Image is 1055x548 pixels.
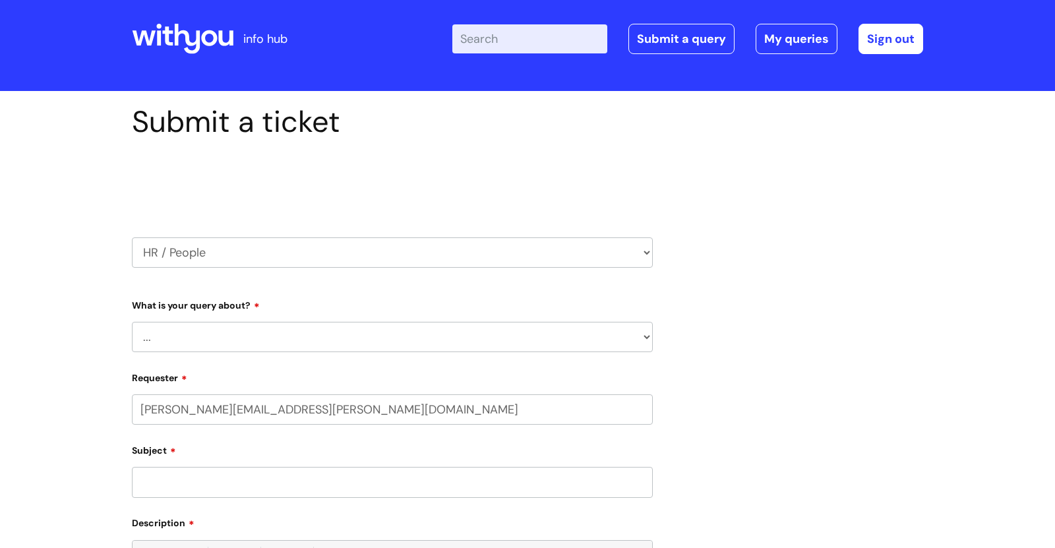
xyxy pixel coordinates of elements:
[452,24,923,54] div: | -
[132,170,653,195] h2: Select issue type
[243,28,287,49] p: info hub
[132,295,653,311] label: What is your query about?
[756,24,837,54] a: My queries
[132,394,653,425] input: Email
[132,513,653,529] label: Description
[132,368,653,384] label: Requester
[859,24,923,54] a: Sign out
[628,24,735,54] a: Submit a query
[132,441,653,456] label: Subject
[132,104,653,140] h1: Submit a ticket
[452,24,607,53] input: Search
